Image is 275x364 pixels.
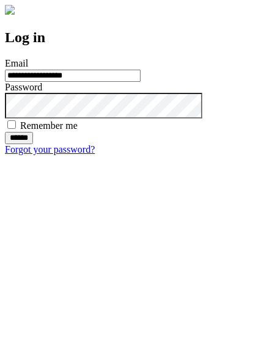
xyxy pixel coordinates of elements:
h2: Log in [5,29,270,46]
label: Email [5,58,28,68]
a: Forgot your password? [5,144,95,155]
label: Password [5,82,42,92]
img: logo-4e3dc11c47720685a147b03b5a06dd966a58ff35d612b21f08c02c0306f2b779.png [5,5,15,15]
label: Remember me [20,120,78,131]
